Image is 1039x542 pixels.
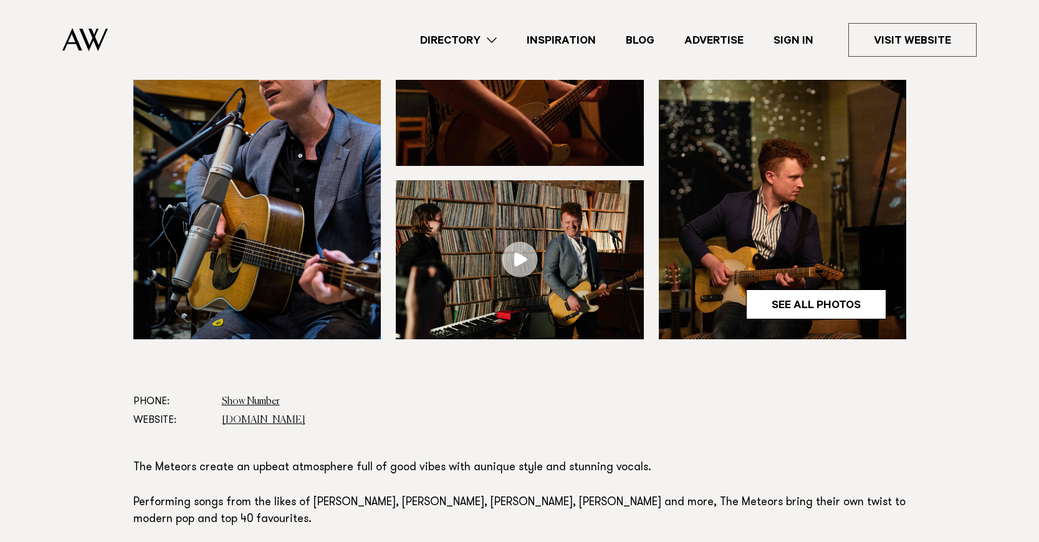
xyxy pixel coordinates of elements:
[405,32,512,49] a: Directory
[746,289,886,319] a: See All Photos
[62,28,108,51] img: Auckland Weddings Logo
[222,415,305,425] a: [DOMAIN_NAME]
[512,32,611,49] a: Inspiration
[222,397,280,407] a: Show Number
[669,32,759,49] a: Advertise
[611,32,669,49] a: Blog
[848,23,977,57] a: Visit Website
[133,411,212,430] dt: Website:
[759,32,828,49] a: Sign In
[133,392,212,411] dt: Phone:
